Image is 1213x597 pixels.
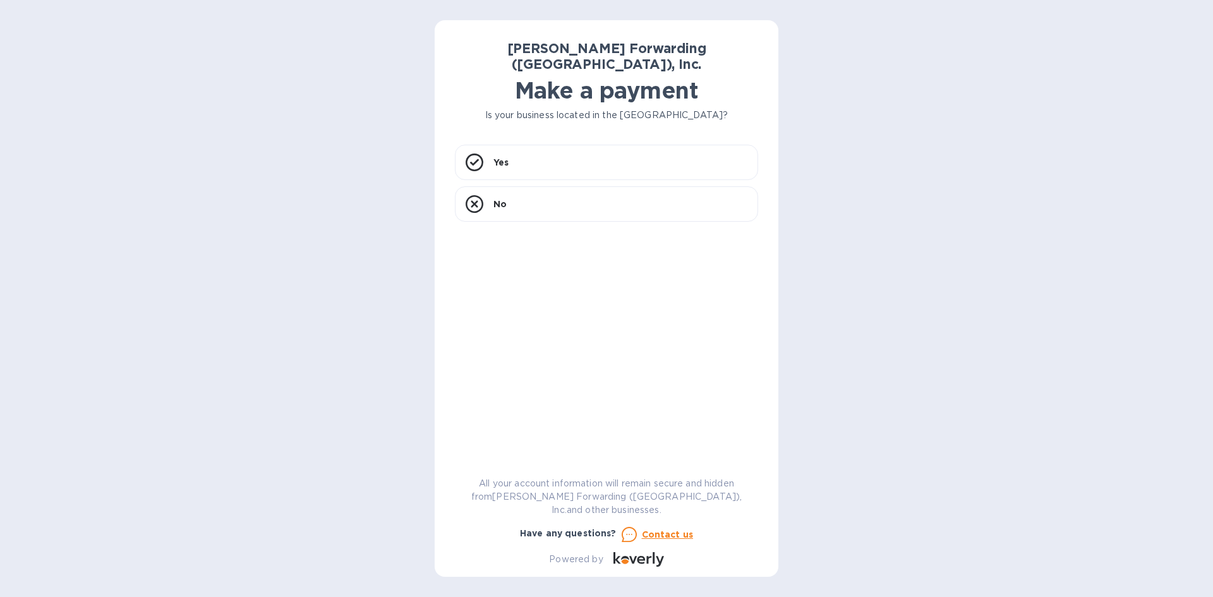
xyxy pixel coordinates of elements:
p: All your account information will remain secure and hidden from [PERSON_NAME] Forwarding ([GEOGRA... [455,477,758,517]
h1: Make a payment [455,77,758,104]
b: [PERSON_NAME] Forwarding ([GEOGRAPHIC_DATA]), Inc. [507,40,706,72]
p: Is your business located in the [GEOGRAPHIC_DATA]? [455,109,758,122]
u: Contact us [642,529,694,540]
p: No [493,198,507,210]
p: Powered by [549,553,603,566]
b: Have any questions? [520,528,617,538]
p: Yes [493,156,509,169]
